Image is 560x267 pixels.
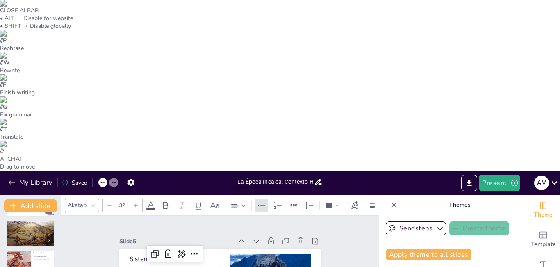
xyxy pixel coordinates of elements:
[386,249,471,260] button: Apply theme to all slides
[386,221,446,235] button: Sendsteps
[348,199,361,212] div: Text effects
[7,220,55,247] div: 2
[129,254,220,264] p: Sistema Político Incaico
[534,176,549,190] div: a m
[531,240,556,249] span: Template
[237,176,314,188] input: Insert title
[9,224,52,225] p: Contexto histórico del imperio
[66,200,88,211] div: Akatab
[33,259,52,260] p: Impacto en la sociedad actual
[9,226,52,228] p: Reformas administrativas
[62,179,87,187] div: Saved
[4,199,57,212] button: Add slide
[33,252,52,254] p: Estructura Social Incaica
[368,199,377,212] div: Border settings
[33,256,52,257] p: Organización jerárquica
[9,225,52,227] p: Unificación de culturas
[449,221,509,235] button: Create theme
[119,237,232,245] div: Slide 5
[6,176,56,189] button: My Library
[461,175,477,191] button: Export to PowerPoint
[45,237,52,245] div: 2
[33,257,52,259] p: Clases sociales
[401,195,519,215] p: Themes
[479,175,520,191] button: Present
[534,210,553,219] span: Theme
[527,195,560,225] div: Change the overall theme
[323,199,341,212] div: Column Count
[534,175,549,191] button: a m
[9,221,52,224] p: Contexto Histórico de la Época Incaica
[527,225,560,254] div: Add ready made slides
